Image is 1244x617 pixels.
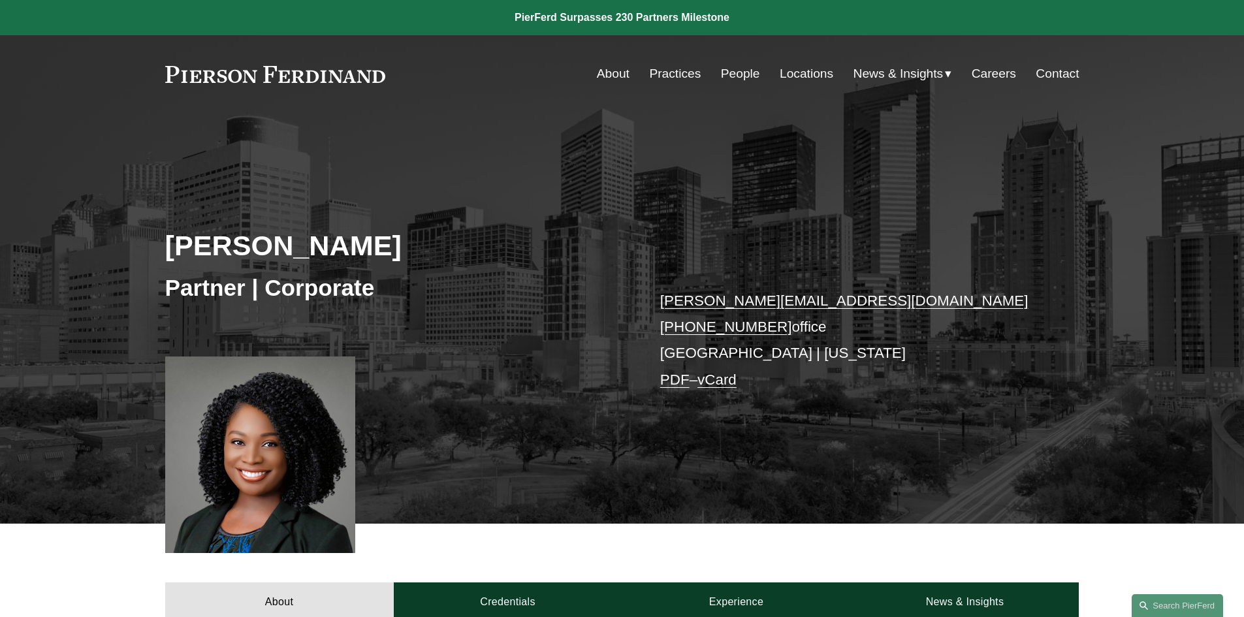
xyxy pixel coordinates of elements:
a: People [721,61,760,86]
a: Search this site [1132,594,1223,617]
a: [PERSON_NAME][EMAIL_ADDRESS][DOMAIN_NAME] [660,293,1029,309]
a: Careers [972,61,1016,86]
h3: Partner | Corporate [165,274,622,302]
a: Locations [780,61,833,86]
p: office [GEOGRAPHIC_DATA] | [US_STATE] – [660,288,1041,393]
a: folder dropdown [853,61,952,86]
a: Practices [649,61,701,86]
a: About [597,61,630,86]
h2: [PERSON_NAME] [165,229,622,262]
a: [PHONE_NUMBER] [660,319,792,335]
a: Contact [1036,61,1079,86]
span: News & Insights [853,63,944,86]
a: vCard [697,372,737,388]
a: PDF [660,372,690,388]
